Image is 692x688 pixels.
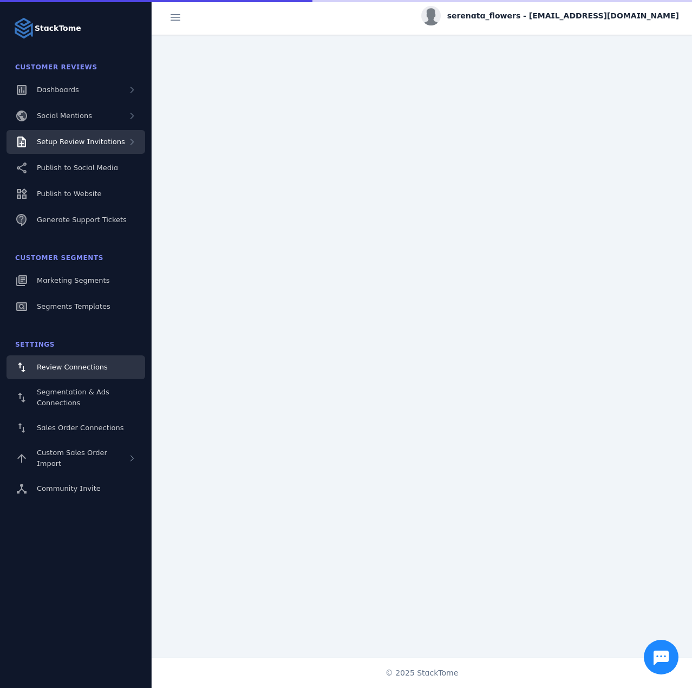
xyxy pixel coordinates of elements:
[447,10,679,22] span: serenata_flowers - [EMAIL_ADDRESS][DOMAIN_NAME]
[37,424,123,432] span: Sales Order Connections
[6,416,145,440] a: Sales Order Connections
[37,276,109,284] span: Marketing Segments
[15,341,55,348] span: Settings
[37,86,79,94] span: Dashboards
[37,302,110,310] span: Segments Templates
[35,23,81,34] strong: StackTome
[6,156,145,180] a: Publish to Social Media
[6,381,145,414] a: Segmentation & Ads Connections
[37,164,118,172] span: Publish to Social Media
[37,216,127,224] span: Generate Support Tickets
[37,190,101,198] span: Publish to Website
[6,208,145,232] a: Generate Support Tickets
[37,484,101,492] span: Community Invite
[37,363,108,371] span: Review Connections
[15,63,97,71] span: Customer Reviews
[421,6,441,25] img: profile.jpg
[37,138,125,146] span: Setup Review Invitations
[15,254,103,262] span: Customer Segments
[6,355,145,379] a: Review Connections
[6,182,145,206] a: Publish to Website
[6,477,145,501] a: Community Invite
[386,667,459,679] span: © 2025 StackTome
[13,17,35,39] img: Logo image
[37,449,107,468] span: Custom Sales Order Import
[421,6,679,25] button: serenata_flowers - [EMAIL_ADDRESS][DOMAIN_NAME]
[37,112,92,120] span: Social Mentions
[6,295,145,319] a: Segments Templates
[6,269,145,293] a: Marketing Segments
[37,388,109,407] span: Segmentation & Ads Connections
